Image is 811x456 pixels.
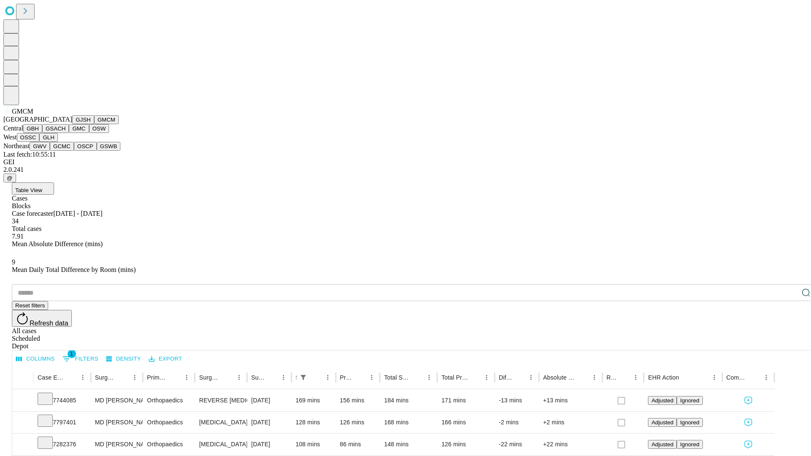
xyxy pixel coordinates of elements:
[3,142,30,149] span: Northeast
[77,372,89,383] button: Menu
[12,240,103,247] span: Mean Absolute Difference (mins)
[16,415,29,430] button: Expand
[199,434,242,455] div: [MEDICAL_DATA] [MEDICAL_DATA], EXTENSIVE, 3 OR MORE DISCRETE STRUCTURES
[169,372,181,383] button: Sort
[340,390,376,411] div: 156 mins
[95,434,139,455] div: MD [PERSON_NAME] [PERSON_NAME]
[354,372,366,383] button: Sort
[748,372,760,383] button: Sort
[384,412,433,433] div: 168 mins
[69,124,89,133] button: GMC
[677,418,702,427] button: Ignored
[65,372,77,383] button: Sort
[499,374,512,381] div: Difference
[384,374,411,381] div: Total Scheduled Duration
[296,434,332,455] div: 108 mins
[97,142,121,151] button: GSWB
[296,374,297,381] div: Scheduled In Room Duration
[72,115,94,124] button: GJSH
[296,390,332,411] div: 169 mins
[677,396,702,405] button: Ignored
[147,434,191,455] div: Orthopaedics
[630,372,642,383] button: Menu
[543,412,598,433] div: +2 mins
[74,142,97,151] button: OSCP
[648,418,677,427] button: Adjusted
[50,142,74,151] button: GCMC
[95,390,139,411] div: MD [PERSON_NAME] [PERSON_NAME]
[251,390,287,411] div: [DATE]
[15,302,45,309] span: Reset filters
[117,372,129,383] button: Sort
[129,372,141,383] button: Menu
[727,374,748,381] div: Comments
[30,142,50,151] button: GWV
[543,434,598,455] div: +22 mins
[618,372,630,383] button: Sort
[3,174,16,182] button: @
[340,412,376,433] div: 126 mins
[12,210,53,217] span: Case forecaster
[648,440,677,449] button: Adjusted
[12,233,24,240] span: 7.91
[651,419,673,426] span: Adjusted
[651,441,673,448] span: Adjusted
[12,301,48,310] button: Reset filters
[310,372,322,383] button: Sort
[384,390,433,411] div: 184 mins
[278,372,289,383] button: Menu
[12,225,41,232] span: Total cases
[441,412,490,433] div: 166 mins
[16,394,29,408] button: Expand
[251,434,287,455] div: [DATE]
[23,124,42,133] button: GBH
[12,217,19,225] span: 34
[3,166,808,174] div: 2.0.241
[39,133,57,142] button: GLH
[233,372,245,383] button: Menu
[3,151,56,158] span: Last fetch: 10:55:11
[104,353,143,366] button: Density
[147,390,191,411] div: Orthopaedics
[708,372,720,383] button: Menu
[12,108,33,115] span: GMCM
[525,372,537,383] button: Menu
[648,396,677,405] button: Adjusted
[7,175,13,181] span: @
[95,374,116,381] div: Surgeon Name
[588,372,600,383] button: Menu
[340,434,376,455] div: 86 mins
[481,372,493,383] button: Menu
[266,372,278,383] button: Sort
[30,320,68,327] span: Refresh data
[38,412,87,433] div: 7797401
[16,437,29,452] button: Expand
[17,133,40,142] button: OSSC
[95,412,139,433] div: MD [PERSON_NAME] [PERSON_NAME]
[42,124,69,133] button: GSACH
[38,434,87,455] div: 7282376
[199,390,242,411] div: REVERSE [MEDICAL_DATA]
[651,397,673,404] span: Adjusted
[543,374,576,381] div: Absolute Difference
[181,372,193,383] button: Menu
[384,434,433,455] div: 148 mins
[680,419,699,426] span: Ignored
[199,412,242,433] div: [MEDICAL_DATA] [MEDICAL_DATA]
[411,372,423,383] button: Sort
[469,372,481,383] button: Sort
[680,441,699,448] span: Ignored
[89,124,109,133] button: OSW
[53,210,102,217] span: [DATE] - [DATE]
[760,372,772,383] button: Menu
[3,116,72,123] span: [GEOGRAPHIC_DATA]
[12,182,54,195] button: Table View
[297,372,309,383] div: 1 active filter
[513,372,525,383] button: Sort
[441,434,490,455] div: 126 mins
[677,440,702,449] button: Ignored
[147,374,168,381] div: Primary Service
[543,390,598,411] div: +13 mins
[499,390,535,411] div: -13 mins
[340,374,354,381] div: Predicted In Room Duration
